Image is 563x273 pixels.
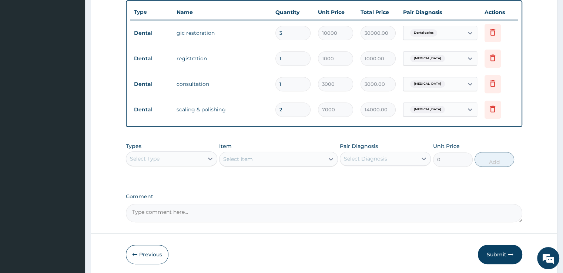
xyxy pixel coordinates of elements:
td: Dental [130,26,173,40]
button: Add [475,152,514,167]
button: Previous [126,245,168,264]
th: Actions [481,5,518,20]
td: consultation [173,77,271,91]
th: Quantity [272,5,314,20]
label: Unit Price [433,142,460,150]
th: Total Price [357,5,399,20]
th: Type [130,5,173,19]
th: Name [173,5,271,20]
img: d_794563401_company_1708531726252_794563401 [14,37,30,55]
label: Comment [126,193,522,200]
label: Pair Diagnosis [340,142,378,150]
div: Chat with us now [38,41,124,51]
div: Select Diagnosis [344,155,387,162]
td: scaling & polishing [173,102,271,117]
label: Item [219,142,232,150]
td: Dental [130,77,173,91]
span: [MEDICAL_DATA] [410,80,445,88]
th: Pair Diagnosis [399,5,481,20]
label: Types [126,143,141,149]
td: gic restoration [173,26,271,40]
td: Dental [130,103,173,117]
span: Dental caries [410,29,437,37]
span: We're online! [43,87,102,161]
span: [MEDICAL_DATA] [410,106,445,113]
div: Select Type [130,155,160,162]
th: Unit Price [314,5,357,20]
div: Minimize live chat window [121,4,139,21]
textarea: Type your message and hit 'Enter' [4,189,141,215]
td: Dental [130,52,173,65]
span: [MEDICAL_DATA] [410,55,445,62]
button: Submit [478,245,522,264]
td: registration [173,51,271,66]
